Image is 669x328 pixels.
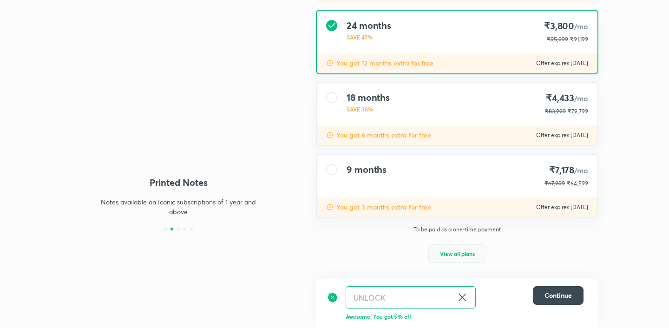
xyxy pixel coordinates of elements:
span: /mo [574,21,588,31]
p: SAVE 47% [347,33,391,41]
img: discount [326,203,334,211]
p: ₹83,999 [545,107,566,116]
h4: ₹4,433 [545,92,588,105]
p: Offer expires [DATE] [536,59,588,67]
p: You get 3 months extra for free [336,203,431,212]
img: discount [326,59,334,67]
h4: 18 months [347,92,390,103]
p: You get 6 months extra for free [336,131,431,140]
p: SAVE 38% [347,105,390,113]
span: View all plans [440,249,475,258]
span: ₹79,799 [568,108,588,115]
p: ₹67,999 [544,179,565,188]
h4: 24 months [347,20,391,31]
p: To be paid as a one-time payment [308,226,606,233]
span: Continue [544,291,572,300]
button: Continue [533,286,584,305]
h4: 9 months [347,164,387,175]
h4: ₹7,178 [544,164,588,177]
img: discount [326,131,334,139]
p: Notes available on Iconic subscriptions of 1 year and above [98,197,259,216]
h4: ₹3,800 [544,20,588,33]
p: Offer expires [DATE] [536,203,588,211]
p: You get 12 months extra for free [336,59,433,68]
span: /mo [574,93,588,103]
p: Offer expires [DATE] [536,131,588,139]
h4: Printed Notes [71,176,286,190]
img: discount [327,286,338,308]
span: ₹64,599 [567,180,588,187]
p: Awesome! You got 5% off [346,312,584,321]
span: ₹91,199 [570,36,588,43]
button: View all plans [428,244,486,263]
span: /mo [574,165,588,175]
p: ₹95,999 [547,35,568,44]
input: Have a referral code? [346,287,453,308]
